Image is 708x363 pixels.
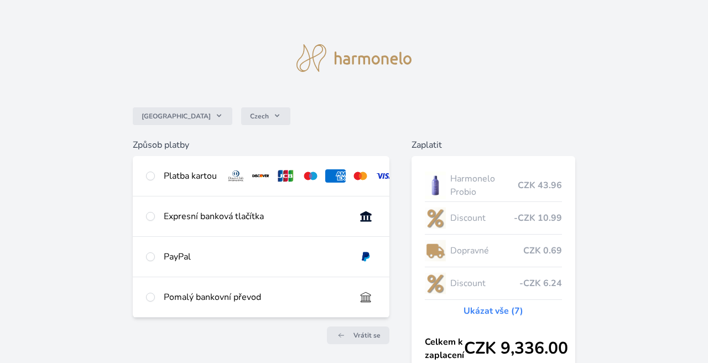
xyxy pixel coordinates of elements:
[523,244,562,257] span: CZK 0.69
[450,277,519,290] span: Discount
[464,304,523,318] a: Ukázat vše (7)
[514,211,562,225] span: -CZK 10.99
[412,138,575,152] h6: Zaplatit
[518,179,562,192] span: CZK 43.96
[353,331,381,340] span: Vrátit se
[375,169,395,183] img: visa.svg
[425,269,446,297] img: discount-lo.png
[133,138,389,152] h6: Způsob platby
[350,169,371,183] img: mc.svg
[226,169,246,183] img: diners.svg
[275,169,296,183] img: jcb.svg
[250,112,269,121] span: Czech
[450,211,514,225] span: Discount
[356,291,376,304] img: bankTransfer_IBAN.svg
[325,169,346,183] img: amex.svg
[241,107,290,125] button: Czech
[251,169,271,183] img: discover.svg
[296,44,412,72] img: logo.svg
[356,210,376,223] img: onlineBanking_CZ.svg
[356,250,376,263] img: paypal.svg
[450,244,523,257] span: Dopravné
[425,204,446,232] img: discount-lo.png
[164,250,347,263] div: PayPal
[142,112,211,121] span: [GEOGRAPHIC_DATA]
[164,291,347,304] div: Pomalý bankovní převod
[519,277,562,290] span: -CZK 6.24
[450,172,518,199] span: Harmonelo Probio
[300,169,321,183] img: maestro.svg
[327,326,389,344] a: Vrátit se
[425,335,464,362] span: Celkem k zaplacení
[464,339,568,359] span: CZK 9,336.00
[164,169,217,183] div: Platba kartou
[425,172,446,199] img: CLEAN_PROBIO_se_stinem_x-lo.jpg
[133,107,232,125] button: [GEOGRAPHIC_DATA]
[425,237,446,265] img: delivery-lo.png
[164,210,347,223] div: Expresní banková tlačítka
